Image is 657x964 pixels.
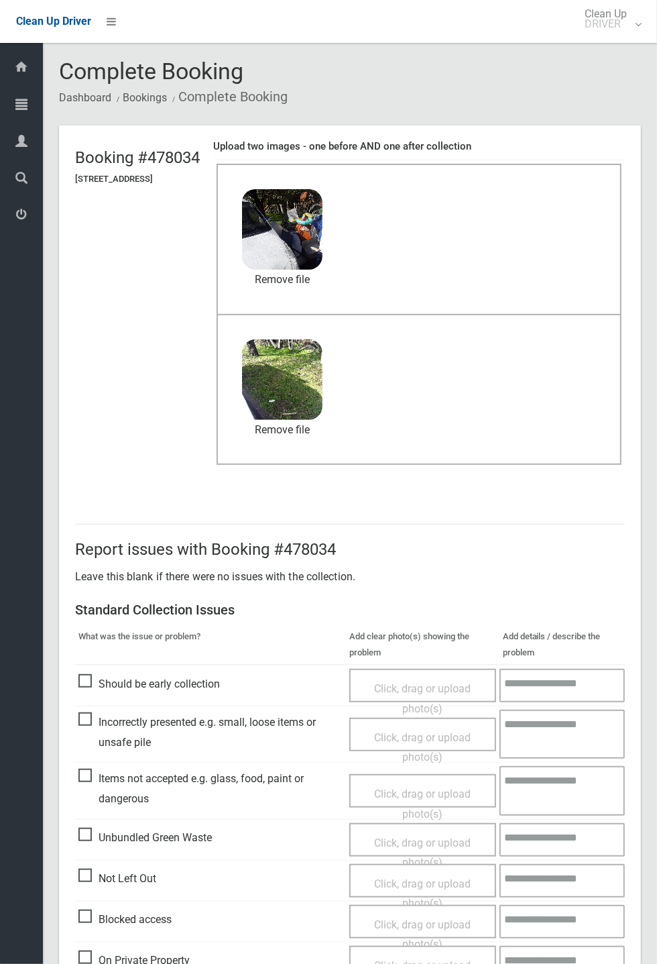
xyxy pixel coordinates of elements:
[169,85,288,109] li: Complete Booking
[75,174,200,184] h5: [STREET_ADDRESS]
[59,58,243,85] span: Complete Booking
[242,420,322,440] a: Remove file
[59,91,111,104] a: Dashboard
[374,837,471,869] span: Click, drag or upload photo(s)
[374,918,471,951] span: Click, drag or upload photo(s)
[78,674,220,694] span: Should be early collection
[346,625,499,665] th: Add clear photo(s) showing the problem
[78,828,212,848] span: Unbundled Green Waste
[75,625,346,665] th: What was the issue or problem?
[78,769,343,808] span: Items not accepted e.g. glass, food, paint or dangerous
[16,11,91,32] a: Clean Up Driver
[16,15,91,28] span: Clean Up Driver
[78,910,172,930] span: Blocked access
[374,731,471,764] span: Click, drag or upload photo(s)
[78,869,156,889] span: Not Left Out
[374,877,471,910] span: Click, drag or upload photo(s)
[499,625,625,665] th: Add details / describe the problem
[123,91,167,104] a: Bookings
[75,149,200,166] h2: Booking #478034
[75,541,625,558] h2: Report issues with Booking #478034
[78,712,343,752] span: Incorrectly presented e.g. small, loose items or unsafe pile
[75,602,625,617] h3: Standard Collection Issues
[75,567,625,587] p: Leave this blank if there were no issues with the collection.
[374,682,471,715] span: Click, drag or upload photo(s)
[374,788,471,820] span: Click, drag or upload photo(s)
[578,9,640,29] span: Clean Up
[213,141,625,152] h4: Upload two images - one before AND one after collection
[242,270,322,290] a: Remove file
[585,19,627,29] small: DRIVER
